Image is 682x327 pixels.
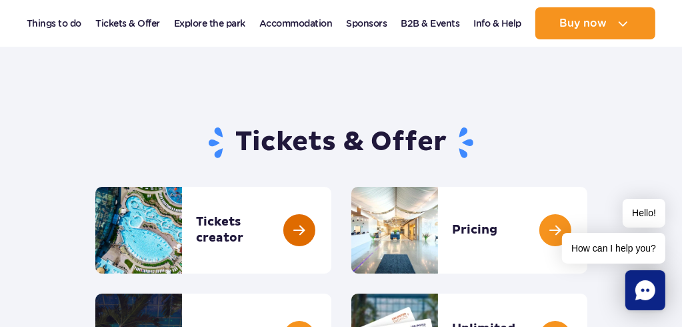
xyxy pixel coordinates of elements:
[401,7,459,39] a: B2B & Events
[95,7,160,39] a: Tickets & Offer
[625,270,665,310] div: Chat
[562,233,665,264] span: How can I help you?
[623,199,665,228] span: Hello!
[559,17,607,29] span: Buy now
[27,7,81,39] a: Things to do
[473,7,521,39] a: Info & Help
[259,7,333,39] a: Accommodation
[174,7,245,39] a: Explore the park
[535,7,655,39] button: Buy now
[95,125,587,160] h1: Tickets & Offer
[346,7,387,39] a: Sponsors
